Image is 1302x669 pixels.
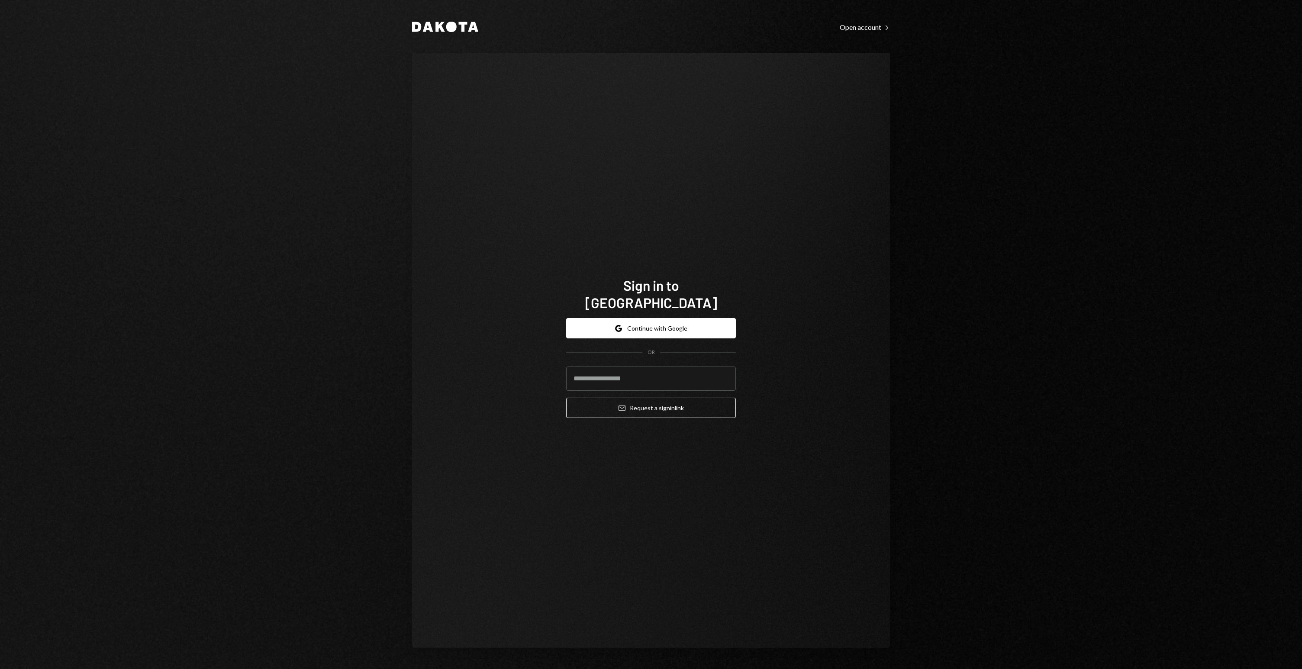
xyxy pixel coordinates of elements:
div: Open account [840,23,890,32]
button: Continue with Google [566,318,736,338]
h1: Sign in to [GEOGRAPHIC_DATA] [566,277,736,311]
a: Open account [840,22,890,32]
div: OR [648,349,655,356]
button: Request a signinlink [566,398,736,418]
